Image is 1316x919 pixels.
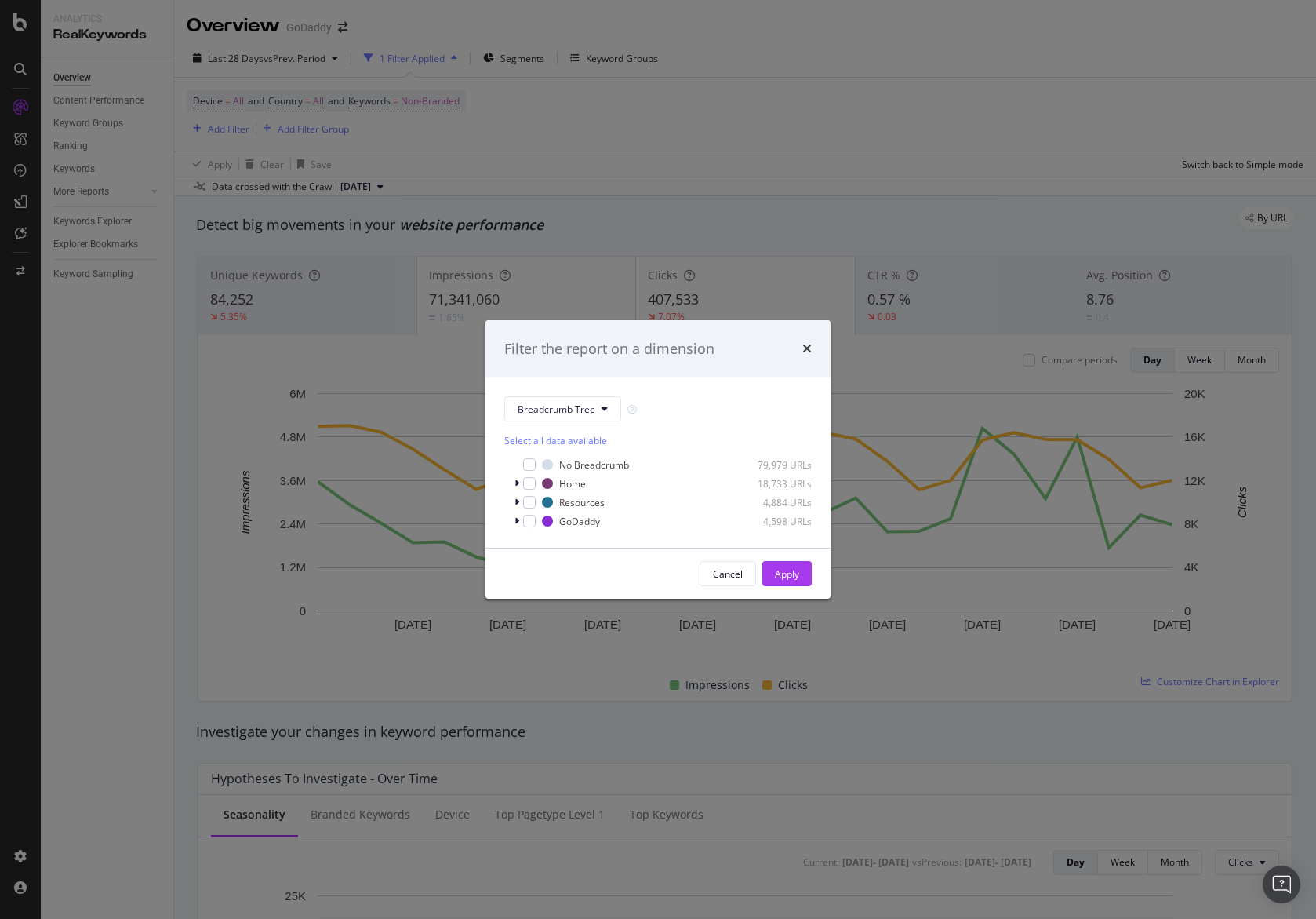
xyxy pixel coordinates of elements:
[559,458,629,472] div: No Breadcrumb
[518,403,595,416] span: Breadcrumb Tree
[762,561,812,586] button: Apply
[1263,866,1300,903] div: Open Intercom Messenger
[775,567,799,581] div: Apply
[735,515,812,528] div: 4,598 URLs
[559,515,600,528] div: GoDaddy
[504,396,621,421] button: Breadcrumb Tree
[735,477,812,490] div: 18,733 URLs
[700,561,756,586] button: Cancel
[504,339,714,359] div: Filter the report on a dimension
[485,320,831,600] div: modal
[735,496,812,509] div: 4,884 URLs
[559,477,586,490] div: Home
[559,496,605,509] div: Resources
[735,458,812,472] div: 79,979 URLs
[504,434,812,447] div: Select all data available
[802,339,812,359] div: times
[713,567,743,581] div: Cancel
